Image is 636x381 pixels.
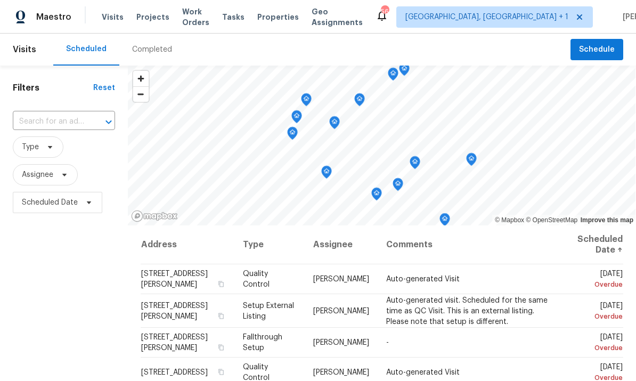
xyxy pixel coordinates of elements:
[313,275,369,283] span: [PERSON_NAME]
[386,369,460,376] span: Auto-generated Visit
[495,216,524,224] a: Mapbox
[132,44,172,55] div: Completed
[234,225,305,264] th: Type
[141,369,208,376] span: [STREET_ADDRESS]
[141,334,208,352] span: [STREET_ADDRESS][PERSON_NAME]
[141,225,234,264] th: Address
[564,225,623,264] th: Scheduled Date ↑
[329,116,340,133] div: Map marker
[128,66,635,225] canvas: Map
[13,83,93,93] h1: Filters
[102,12,124,22] span: Visits
[22,169,53,180] span: Assignee
[101,115,116,129] button: Open
[131,210,178,222] a: Mapbox homepage
[66,44,107,54] div: Scheduled
[386,296,548,325] span: Auto-generated visit. Scheduled for the same time as QC Visit. This is an external listing. Pleas...
[22,142,39,152] span: Type
[243,302,294,320] span: Setup External Listing
[141,302,208,320] span: [STREET_ADDRESS][PERSON_NAME]
[386,275,460,283] span: Auto-generated Visit
[13,38,36,61] span: Visits
[133,71,149,86] button: Zoom in
[182,6,209,28] span: Work Orders
[399,63,410,79] div: Map marker
[22,197,78,208] span: Scheduled Date
[216,311,226,320] button: Copy Address
[573,279,623,290] div: Overdue
[405,12,568,22] span: [GEOGRAPHIC_DATA], [GEOGRAPHIC_DATA] + 1
[439,213,450,230] div: Map marker
[393,178,403,194] div: Map marker
[573,343,623,353] div: Overdue
[570,39,623,61] button: Schedule
[378,225,564,264] th: Comments
[216,367,226,377] button: Copy Address
[573,334,623,353] span: [DATE]
[313,307,369,314] span: [PERSON_NAME]
[136,12,169,22] span: Projects
[133,87,149,102] span: Zoom out
[222,13,244,21] span: Tasks
[466,153,477,169] div: Map marker
[133,86,149,102] button: Zoom out
[321,166,332,182] div: Map marker
[243,270,270,288] span: Quality Control
[410,156,420,173] div: Map marker
[93,83,115,93] div: Reset
[526,216,577,224] a: OpenStreetMap
[257,12,299,22] span: Properties
[13,114,85,130] input: Search for an address...
[141,270,208,288] span: [STREET_ADDRESS][PERSON_NAME]
[287,127,298,143] div: Map marker
[573,270,623,290] span: [DATE]
[301,93,312,110] div: Map marker
[579,43,615,56] span: Schedule
[400,225,411,242] div: Map marker
[573,302,623,321] span: [DATE]
[216,343,226,352] button: Copy Address
[388,68,398,84] div: Map marker
[581,216,633,224] a: Improve this map
[354,93,365,110] div: Map marker
[371,188,382,204] div: Map marker
[312,6,363,28] span: Geo Assignments
[573,311,623,321] div: Overdue
[305,225,378,264] th: Assignee
[381,6,388,17] div: 56
[36,12,71,22] span: Maestro
[243,334,282,352] span: Fallthrough Setup
[313,369,369,376] span: [PERSON_NAME]
[291,110,302,127] div: Map marker
[216,279,226,289] button: Copy Address
[386,339,389,346] span: -
[313,339,369,346] span: [PERSON_NAME]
